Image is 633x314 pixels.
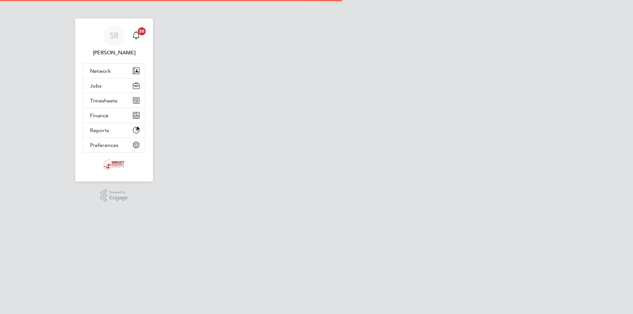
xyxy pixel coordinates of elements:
span: Preferences [90,142,118,148]
img: simcott-logo-retina.png [104,159,125,170]
span: 20 [138,27,146,35]
button: Preferences [83,138,145,152]
span: Network [90,68,111,74]
span: Jobs [90,83,102,89]
a: 20 [130,25,143,46]
span: Engage [109,195,128,201]
span: Finance [90,112,108,119]
nav: Main navigation [75,18,153,182]
span: SR [109,31,119,40]
span: Powered by [109,189,128,195]
span: Reports [90,127,109,133]
a: Powered byEngage [100,189,128,202]
button: Finance [83,108,145,123]
a: SR[PERSON_NAME] [83,25,145,57]
button: Network [83,64,145,78]
button: Reports [83,123,145,137]
span: Scott Ridgers [83,49,145,57]
button: Jobs [83,78,145,93]
span: Timesheets [90,98,117,104]
a: Go to home page [83,159,145,170]
button: Timesheets [83,93,145,108]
